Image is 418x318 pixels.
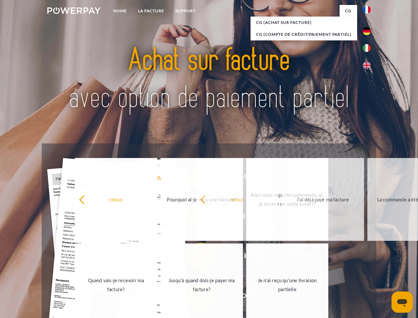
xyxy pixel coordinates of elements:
img: it [363,44,371,52]
a: Home [108,5,132,17]
img: title-powerpay_fr.svg [63,32,355,127]
a: CG (Compte de crédit/paiement partiel) [251,28,357,40]
a: Support [170,5,201,17]
div: J'ai déjà payé ma facture [286,195,360,204]
img: en [363,61,371,69]
img: de [363,27,371,35]
img: logo-powerpay-white.svg [47,7,101,14]
div: Pourquoi ai-je reçu une facture? [164,195,239,204]
div: retour [200,195,274,204]
a: LA FACTURE [132,5,170,17]
img: fr [363,6,371,14]
a: CG (achat sur facture) [251,17,357,28]
div: Jusqu'à quand dois-je payer ma facture? [164,276,239,294]
iframe: Bouton de lancement de la fenêtre de messagerie [392,291,413,313]
div: retour [79,195,153,204]
div: Quand vais-je recevoir ma facture? [79,276,153,294]
a: CG [340,5,357,17]
div: Je n'ai reçu qu'une livraison partielle [250,276,325,294]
